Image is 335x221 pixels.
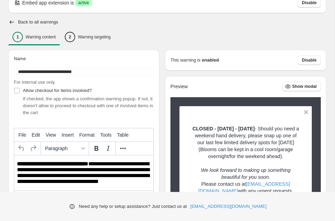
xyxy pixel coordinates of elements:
span: Tools [100,132,112,138]
button: Italic [102,142,114,154]
span: File [18,132,26,138]
button: Disable [298,55,321,65]
button: 2Warning targeting [61,30,115,44]
div: 2 [65,32,75,42]
span: Allow checkout for items involved? [23,88,92,93]
span: Format [79,132,95,138]
p: Warning content [26,34,56,40]
button: Show modal [282,82,321,91]
span: Insert [62,132,74,138]
span: For internal use only. [14,80,55,85]
button: Formats [42,142,87,154]
em: We look forward to making up something beautiful for you soon. [201,167,291,180]
span: If checked, the app shows a confirmation warning popup. If not, it doesn't allow to proceed to ch... [23,96,153,115]
body: Rich Text Area. Press ALT-0 for help. [3,6,136,77]
span: Disable [302,57,317,63]
button: 1Warning content [8,30,60,44]
button: More... [117,142,129,154]
div: Resize [148,191,153,197]
strong: CLOSED - [DATE] - [DATE] [192,126,255,131]
strong: enabled [202,57,219,64]
button: Redo [27,142,39,154]
p: Please contact us at with any urgent requests. [192,181,300,194]
span: View [46,132,56,138]
p: This warning is [170,57,201,64]
button: Bold [90,142,102,154]
span: Name [14,56,26,61]
div: 1 [12,32,23,42]
iframe: Rich Text Area [14,155,153,191]
span: Edit [32,132,40,138]
p: Warning targeting [78,34,111,40]
a: Powered by Tiny [109,192,148,196]
span: Paragraph [45,146,79,151]
button: Undo [16,142,27,154]
h2: Preview [170,84,188,90]
p: - Should you need a weekend hand delivery, please snap up one of our last few limited delivery sp... [192,125,300,160]
span: Table [117,132,129,138]
span: Show modal [292,84,317,89]
h2: Back to all warnings [18,19,58,25]
a: [EMAIL_ADDRESS][DOMAIN_NAME] [190,203,266,210]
